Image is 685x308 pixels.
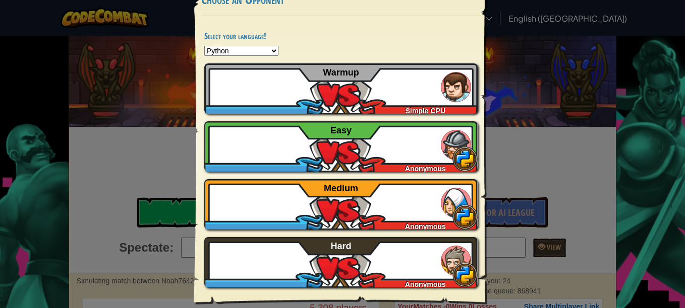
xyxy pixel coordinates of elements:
[441,130,471,160] img: humans_ladder_easy.png
[204,179,478,229] a: Anonymous
[405,280,446,288] span: Anonymous
[441,188,471,218] img: humans_ladder_medium.png
[204,121,478,172] a: Anonymous
[204,31,478,41] h4: Select your language!
[406,107,445,115] span: Simple CPU
[204,63,478,114] a: Simple CPU
[330,125,352,135] span: Easy
[441,72,471,102] img: humans_ladder_tutorial.png
[324,183,358,193] span: Medium
[204,237,478,287] a: Anonymous
[331,241,352,251] span: Hard
[441,246,471,276] img: humans_ladder_hard.png
[405,165,446,173] span: Anonymous
[405,222,446,230] span: Anonymous
[323,67,359,78] span: Warmup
